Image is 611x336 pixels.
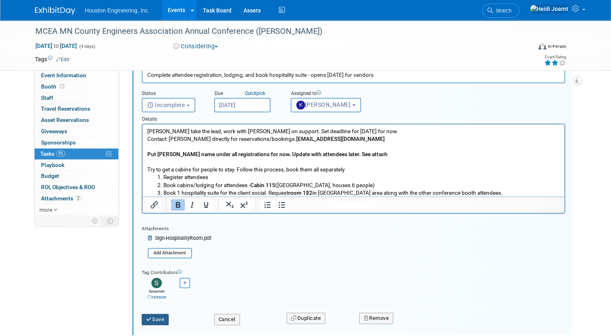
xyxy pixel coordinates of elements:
[142,268,565,276] div: Tag Contributors
[78,44,95,49] span: (4 days)
[5,11,417,19] p: Contact: [PERSON_NAME] directly for reservations/bookings.
[493,8,512,14] span: Search
[35,81,118,92] a: Booth
[223,199,237,210] button: Subscript
[155,235,211,241] span: Sign-HospitalityRoom.pdf
[151,278,162,288] img: Savannah Hartsoch
[58,83,66,89] span: Booth not reserved yet
[142,67,565,83] input: Name of task or a short description
[35,148,118,159] a: Tasks9%
[35,93,118,103] a: Staff
[35,42,77,49] span: [DATE] [DATE]
[41,173,59,179] span: Budget
[538,43,546,49] img: Format-Inperson.png
[488,42,566,54] div: Event Format
[261,199,275,210] button: Numbered list
[35,204,118,215] a: more
[287,313,325,324] button: Duplicate
[108,58,133,64] b: Cabin 115
[154,11,242,18] b: [EMAIL_ADDRESS][DOMAIN_NAME]
[41,128,67,134] span: Giveaways
[35,193,118,204] a: Attachments2
[214,314,240,325] button: Cancel
[21,57,417,65] li: Book cabins/lodging for attendees - ([GEOGRAPHIC_DATA], houses 6 people)
[214,90,279,98] div: Due
[4,3,418,72] body: Rich Text Area. Press ALT-0 for help.
[52,43,60,49] span: to
[35,171,118,181] a: Budget
[35,55,69,63] td: Tags
[5,3,417,11] p: [PERSON_NAME] take the lead, work with [PERSON_NAME] on support. Set deadline for [DATE] for now.
[21,65,417,72] li: Book 1 hospitality suite for the client social. Request in [GEOGRAPHIC_DATA] area along with the ...
[142,225,211,232] div: Attachments
[237,199,251,210] button: Superscript
[147,199,161,210] button: Insert/edit link
[88,216,102,226] td: Personalize Event Tab Strip
[147,295,166,300] a: remove
[144,288,170,300] div: Savannah
[35,126,118,137] a: Giveaways
[291,98,361,112] button: [PERSON_NAME]
[171,199,185,210] button: Bold
[245,91,256,96] i: Quick
[35,160,118,171] a: Playbook
[142,98,195,112] button: Incomplete
[40,150,65,157] span: Tasks
[185,199,199,210] button: Italic
[41,95,53,101] span: Staff
[41,72,86,78] span: Event Information
[275,199,289,210] button: Bullet list
[35,70,118,81] a: Event Information
[142,124,564,196] iframe: Rich Text Area
[35,103,118,114] a: Travel Reservations
[33,24,521,39] div: MCEA MN County Engineers Association Annual Conference ([PERSON_NAME])
[171,42,221,51] button: Considering
[296,101,351,108] span: [PERSON_NAME]
[41,195,81,202] span: Attachments
[35,182,118,193] a: ROI, Objectives & ROO
[41,162,64,168] span: Playbook
[41,139,76,146] span: Sponsorships
[544,55,566,59] div: Event Rating
[39,206,52,213] span: more
[56,150,65,157] span: 9%
[147,102,185,108] span: Incomplete
[41,117,89,123] span: Asset Reservations
[35,115,118,126] a: Asset Reservations
[214,98,270,112] input: Due Date
[142,90,202,98] div: Status
[56,57,69,62] a: Edit
[142,112,565,124] div: Details
[146,65,170,72] b: room 182
[291,90,388,98] div: Assigned to
[102,216,118,226] td: Toggle Event Tabs
[35,7,75,15] img: ExhibitDay
[41,83,66,90] span: Booth
[41,184,95,190] span: ROI, Objectives & ROO
[21,49,417,57] li: Register attendees
[35,137,118,148] a: Sponsorships
[5,27,245,33] b: Put [PERSON_NAME] name under all registrations for now. Update with attendees later. See attach
[547,43,566,49] div: In-Person
[85,7,150,14] span: Houston Engineering, Inc.
[75,195,81,201] span: 2
[359,313,393,324] button: Remove
[482,4,519,18] a: Search
[142,314,169,325] button: Save
[199,199,213,210] button: Underline
[5,41,417,49] p: Try to get a cabins for people to stay﻿. Follow this process, book them all separately
[41,105,90,112] span: Travel Reservations
[243,90,267,97] a: Quickpick
[530,4,569,13] img: Heidi Joarnt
